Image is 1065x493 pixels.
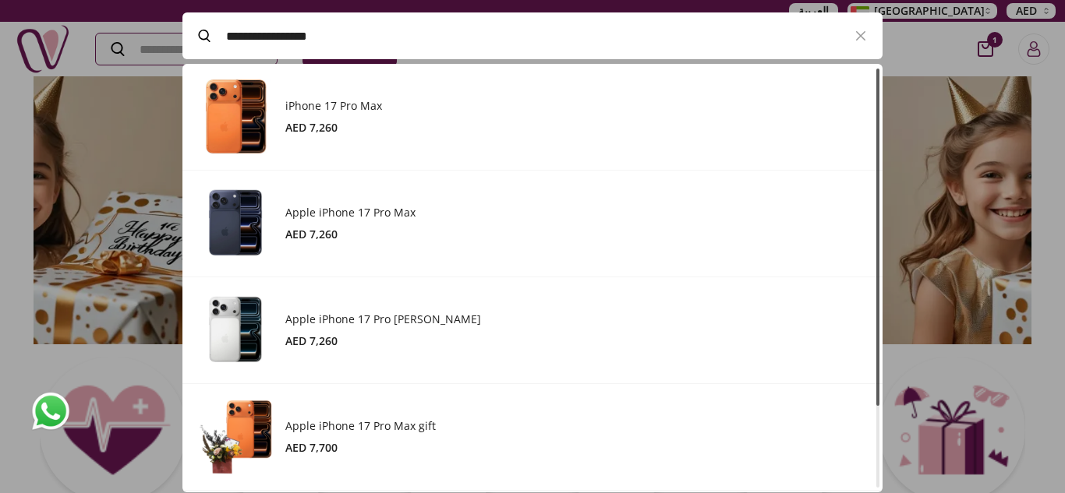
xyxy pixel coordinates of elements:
h3: iPhone 17 Pro Max [285,98,867,114]
div: AED 7,260 [285,333,867,349]
input: Search [226,14,839,58]
img: Product Image [198,400,273,474]
img: Product Image [198,186,273,261]
a: Product ImageApple iPhone 17 Pro MaxAED 7,260 [198,186,867,261]
h3: Apple iPhone 17 Pro Max gift [285,418,867,434]
img: Product Image [198,79,273,154]
h3: Apple iPhone 17 Pro [PERSON_NAME] [285,312,867,327]
a: Product ImageApple iPhone 17 Pro Max giftAED 7,700 [198,400,867,474]
div: AED 7,260 [285,120,867,136]
h3: Apple iPhone 17 Pro Max [285,205,867,220]
div: AED 7,700 [285,440,867,456]
div: AED 7,260 [285,227,867,242]
a: Product ImageApple iPhone 17 Pro [PERSON_NAME]AED 7,260 [198,293,867,368]
a: Product ImageiPhone 17 Pro MaxAED 7,260 [198,79,867,154]
img: whatsapp [31,392,70,431]
img: Product Image [198,293,273,368]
